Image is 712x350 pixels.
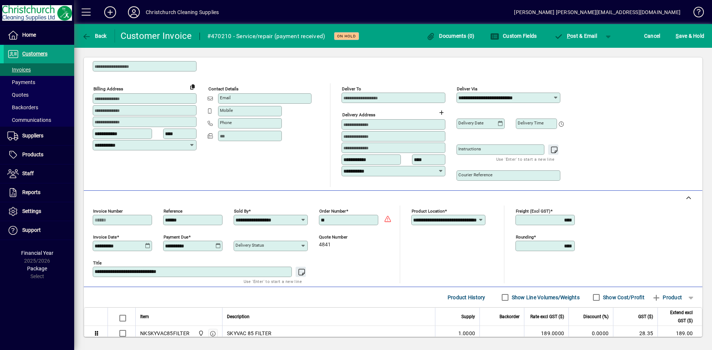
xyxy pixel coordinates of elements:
[642,29,662,43] button: Cancel
[220,108,233,113] mat-label: Mobile
[4,76,74,89] a: Payments
[4,221,74,240] a: Support
[445,291,488,304] button: Product History
[93,209,123,214] mat-label: Invoice number
[568,326,613,341] td: 0.0000
[652,291,682,303] span: Product
[93,260,102,266] mat-label: Title
[676,33,679,39] span: S
[227,330,271,337] span: SKYVAC 85 FILTER
[22,189,40,195] span: Reports
[516,234,534,240] mat-label: Rounding
[22,208,41,214] span: Settings
[82,33,107,39] span: Back
[500,313,520,321] span: Backorder
[688,1,703,26] a: Knowledge Base
[7,104,38,110] span: Backorders
[496,155,554,163] mat-hint: Use 'Enter' to start a new line
[4,114,74,126] a: Communications
[583,313,609,321] span: Discount (%)
[7,79,35,85] span: Payments
[121,30,192,42] div: Customer Invoice
[488,29,539,43] button: Custom Fields
[74,29,115,43] app-page-header-button: Back
[412,209,445,214] mat-label: Product location
[196,329,205,337] span: Christchurch Cleaning Supplies Ltd
[7,117,51,123] span: Communications
[220,120,232,125] mat-label: Phone
[516,209,550,214] mat-label: Freight (excl GST)
[458,172,492,177] mat-label: Courier Reference
[425,29,477,43] button: Documents (0)
[4,183,74,202] a: Reports
[554,33,597,39] span: ost & Email
[648,291,686,304] button: Product
[22,151,43,157] span: Products
[448,291,485,303] span: Product History
[319,235,363,240] span: Quote number
[80,29,109,43] button: Back
[4,26,74,44] a: Home
[490,33,537,39] span: Custom Fields
[22,32,36,38] span: Home
[458,120,484,126] mat-label: Delivery date
[426,33,475,39] span: Documents (0)
[234,209,248,214] mat-label: Sold by
[644,30,660,42] span: Cancel
[4,164,74,183] a: Staff
[461,313,475,321] span: Supply
[4,63,74,76] a: Invoices
[514,6,680,18] div: [PERSON_NAME] [PERSON_NAME][EMAIL_ADDRESS][DOMAIN_NAME]
[458,146,481,151] mat-label: Instructions
[7,67,31,73] span: Invoices
[187,81,198,93] button: Copy to Delivery address
[4,101,74,114] a: Backorders
[4,202,74,221] a: Settings
[22,133,43,139] span: Suppliers
[22,227,41,233] span: Support
[4,127,74,145] a: Suppliers
[4,146,74,164] a: Products
[657,326,702,341] td: 189.00
[227,313,250,321] span: Description
[458,330,475,337] span: 1.0000
[457,86,477,91] mat-label: Deliver via
[662,309,693,325] span: Extend excl GST ($)
[22,51,47,57] span: Customers
[342,86,361,91] mat-label: Deliver To
[319,209,346,214] mat-label: Order number
[140,313,149,321] span: Item
[601,294,645,301] label: Show Cost/Profit
[21,250,53,256] span: Financial Year
[4,89,74,101] a: Quotes
[27,266,47,271] span: Package
[122,6,146,19] button: Profile
[530,313,564,321] span: Rate excl GST ($)
[435,107,447,119] button: Choose address
[529,330,564,337] div: 189.0000
[22,170,34,176] span: Staff
[567,33,570,39] span: P
[207,30,325,42] div: #470210 - Service/repair (payment received)
[220,95,231,100] mat-label: Email
[93,234,117,240] mat-label: Invoice date
[140,330,189,337] div: NKSKYVAC85FILTER
[550,29,601,43] button: Post & Email
[98,6,122,19] button: Add
[638,313,653,321] span: GST ($)
[164,234,188,240] mat-label: Payment due
[337,34,356,39] span: On hold
[319,242,331,248] span: 4841
[146,6,219,18] div: Christchurch Cleaning Supplies
[164,209,182,214] mat-label: Reference
[510,294,580,301] label: Show Line Volumes/Weights
[244,277,302,286] mat-hint: Use 'Enter' to start a new line
[674,29,706,43] button: Save & Hold
[613,326,657,341] td: 28.35
[518,120,544,126] mat-label: Delivery time
[7,92,29,98] span: Quotes
[235,243,264,248] mat-label: Delivery status
[676,30,704,42] span: ave & Hold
